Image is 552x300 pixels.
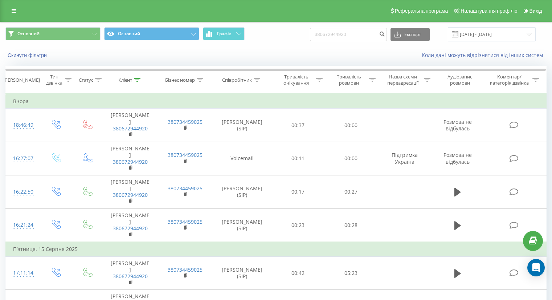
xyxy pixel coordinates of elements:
div: Тип дзвінка [46,74,63,86]
div: Статус [79,77,93,83]
div: Співробітник [222,77,252,83]
div: Назва схеми переадресації [384,74,422,86]
td: [PERSON_NAME] [103,142,158,175]
td: Підтримка Україна [377,142,432,175]
input: Пошук за номером [310,28,387,41]
div: Аудіозапис розмови [439,74,481,86]
td: 00:00 [324,109,377,142]
a: 380734459025 [168,218,203,225]
div: 16:22:50 [13,185,32,199]
td: [PERSON_NAME] [103,256,158,290]
a: 380672944920 [113,125,148,132]
a: 380734459025 [168,118,203,125]
td: 00:23 [272,208,324,242]
div: [PERSON_NAME] [3,77,40,83]
span: Налаштування профілю [461,8,517,14]
div: Бізнес номер [165,77,195,83]
td: 00:28 [324,208,377,242]
td: [PERSON_NAME] (SIP) [213,208,272,242]
a: 380672944920 [113,191,148,198]
div: Open Intercom Messenger [527,259,545,276]
button: Основний [104,27,199,40]
td: 00:42 [272,256,324,290]
div: 17:11:14 [13,266,32,280]
td: [PERSON_NAME] [103,208,158,242]
td: П’ятниця, 15 Серпня 2025 [6,242,547,256]
td: [PERSON_NAME] [103,109,158,142]
div: Тривалість очікування [278,74,315,86]
td: 00:27 [324,175,377,208]
div: 16:21:24 [13,218,32,232]
td: Вчора [6,94,547,109]
td: 00:37 [272,109,324,142]
td: [PERSON_NAME] (SIP) [213,256,272,290]
span: Основний [17,31,40,37]
a: 380734459025 [168,185,203,192]
a: Коли дані можуть відрізнятися вiд інших систем [422,52,547,58]
button: Скинути фільтри [5,52,50,58]
td: 00:11 [272,142,324,175]
a: 380672944920 [113,273,148,280]
div: Клієнт [118,77,132,83]
button: Експорт [391,28,430,41]
td: [PERSON_NAME] (SIP) [213,175,272,208]
a: 380734459025 [168,266,203,273]
td: Voicemail [213,142,272,175]
td: 00:00 [324,142,377,175]
span: Реферальна програма [395,8,448,14]
button: Графік [203,27,245,40]
span: Графік [217,31,231,36]
div: Тривалість розмови [331,74,367,86]
a: 380734459025 [168,151,203,158]
span: Розмова не відбулась [443,151,472,165]
div: Коментар/категорія дзвінка [488,74,531,86]
td: [PERSON_NAME] [103,175,158,208]
td: 05:23 [324,256,377,290]
a: 380672944920 [113,225,148,232]
td: [PERSON_NAME] (SIP) [213,109,272,142]
div: 18:46:49 [13,118,32,132]
td: 00:17 [272,175,324,208]
a: 380672944920 [113,158,148,165]
span: Розмова не відбулась [443,118,472,132]
button: Основний [5,27,101,40]
span: Вихід [529,8,542,14]
div: 16:27:07 [13,151,32,166]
